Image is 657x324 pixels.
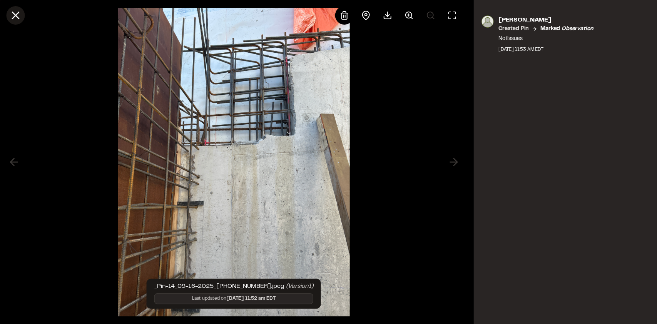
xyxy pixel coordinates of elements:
p: [PERSON_NAME] [498,15,593,25]
p: Marked [540,25,593,33]
div: [DATE] 11:53 AM EDT [498,46,593,53]
p: Created Pin [498,25,529,33]
button: Zoom in [400,6,418,25]
button: Close modal [6,6,25,25]
button: Toggle Fullscreen [443,6,461,25]
div: View pin on map [357,6,375,25]
img: photo [481,15,494,28]
em: observation [562,27,593,31]
p: No iissues. [498,35,593,43]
